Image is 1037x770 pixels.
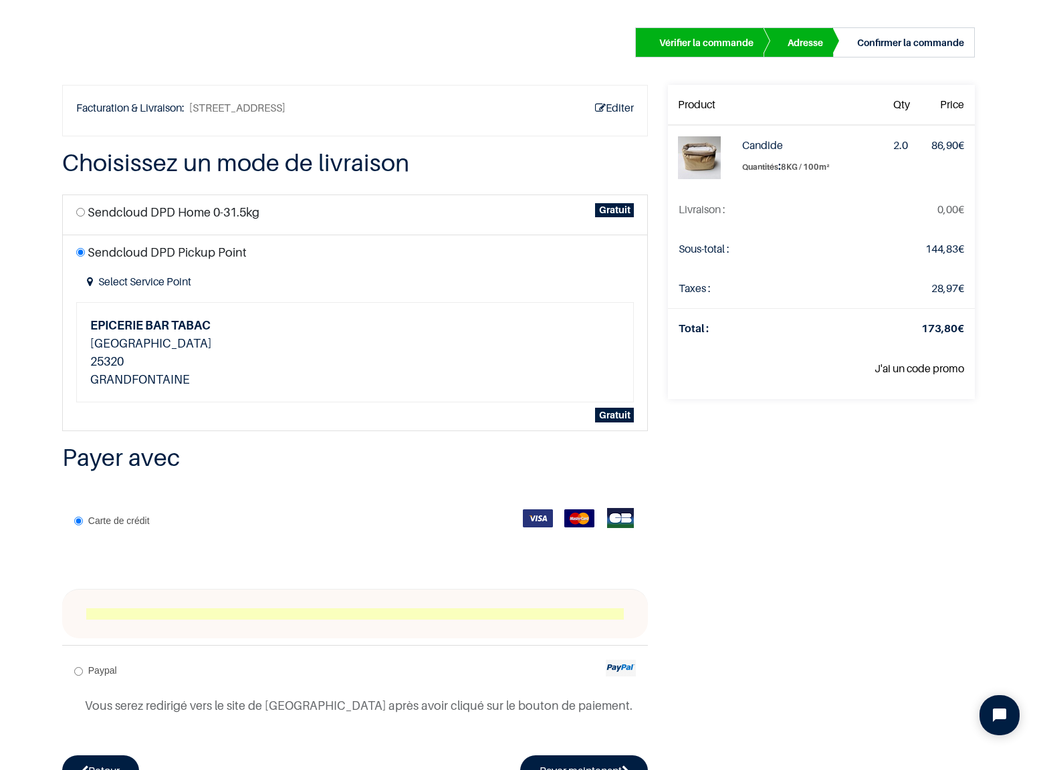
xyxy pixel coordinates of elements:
[883,85,921,125] th: Qty
[875,362,964,375] a: J'ai un code promo
[90,334,342,352] div: [GEOGRAPHIC_DATA]
[90,370,342,388] div: GRANDFONTAINE
[88,665,117,676] span: Paypal
[937,203,958,216] span: 0,00
[523,509,553,527] img: VISA
[893,136,910,154] div: 2.0
[781,162,829,172] span: 8KG / 100m²
[595,203,635,218] span: Gratuit
[86,608,624,620] iframe: Secure card payment input frame
[90,352,342,370] div: 25320
[85,696,636,715] p: Vous serez redirigé vers le site de [GEOGRAPHIC_DATA] après avoir cliqué sur le bouton de paiement.
[606,660,636,676] img: paypal
[88,515,150,526] span: Carte de crédit
[668,190,830,229] td: La livraison sera mise à jour après avoir choisi une nouvelle méthode de livraison
[937,203,964,216] span: €
[189,99,285,117] span: [STREET_ADDRESS]
[679,322,709,335] strong: Total :
[74,517,83,525] input: Carte de crédit
[788,35,823,51] div: Adresse
[931,138,964,152] span: €
[921,322,957,335] span: 173,80
[857,35,964,51] div: Confirmer la commande
[742,162,778,172] span: Quantités
[659,35,754,51] div: Vérifier la commande
[88,243,247,261] label: Sendcloud DPD Pickup Point
[921,322,964,335] strong: €
[564,509,594,527] img: MasterCard
[968,684,1031,747] iframe: Tidio Chat
[742,157,872,175] label: :
[931,138,958,152] span: 86,90
[925,242,964,255] span: €
[668,85,731,125] th: Product
[76,101,187,114] b: Facturation & Livraison:
[595,99,634,117] a: Editer
[88,203,259,221] label: Sendcloud DPD Home 0-31.5kg
[931,281,964,295] span: €
[606,508,636,528] img: CB
[925,242,958,255] span: 144,83
[742,138,783,152] strong: Candide
[668,269,830,309] td: Taxes :
[668,229,830,269] td: Sous-total :
[74,667,83,676] input: Paypal
[921,85,975,125] th: Price
[90,318,211,332] b: EPICERIE BAR TABAC
[678,136,721,179] img: Candide (8KG / 100m²)
[595,408,635,422] span: Gratuit
[62,147,649,178] h3: Choisissez un mode de livraison
[62,442,649,473] h3: Payer avec
[76,267,202,297] button: Select Service Point
[931,281,958,295] span: 28,97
